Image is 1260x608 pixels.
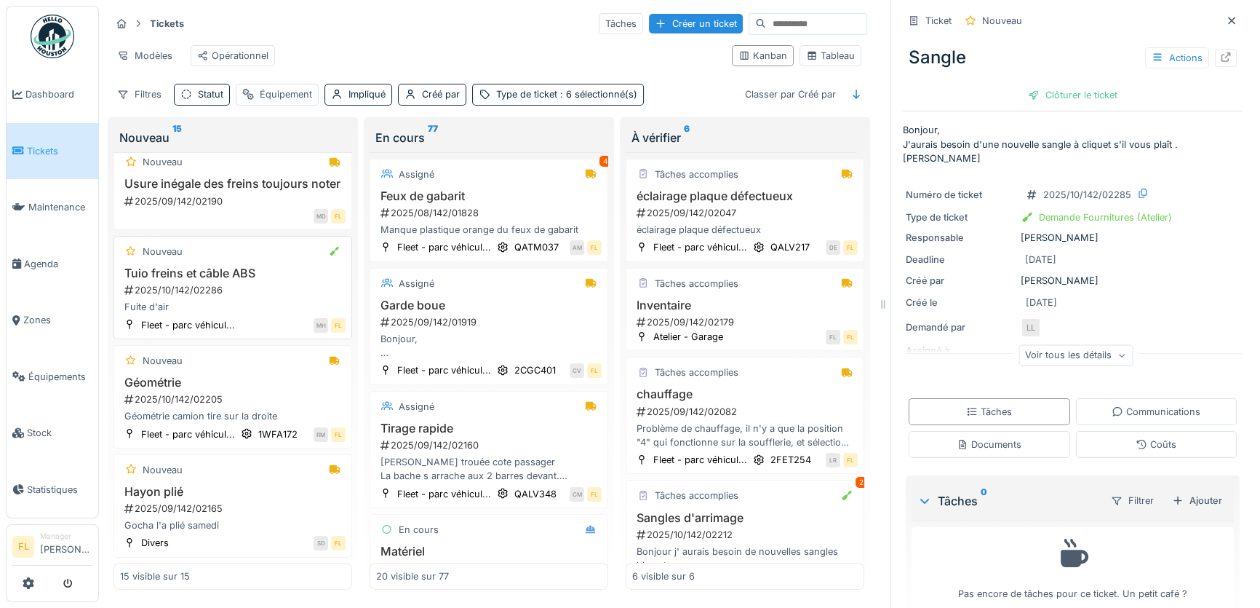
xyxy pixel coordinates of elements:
h3: Géométrie [120,376,346,390]
div: CM [570,487,584,502]
div: FL [331,536,346,550]
div: éclairage plaque défectueux [632,223,858,237]
div: MH [314,318,328,333]
div: 2025/09/142/02160 [379,438,602,452]
div: Géométrie camion tire sur la droite [120,409,346,423]
div: Fuite d'air [120,300,346,314]
div: 2CGC401 [514,363,556,377]
div: Responsable [906,231,1015,245]
sup: 15 [172,129,182,146]
div: Bonjour j' aurais besoin de nouvelles sangles bleu et rouges [632,545,858,572]
div: [PERSON_NAME] [906,231,1240,245]
div: Voir tous les détails [1018,344,1133,366]
div: Filtrer [1104,490,1160,511]
div: Modèles [111,45,179,66]
div: Type de ticket [906,210,1015,224]
img: Badge_color-CXgf-gQk.svg [31,15,74,58]
div: [PERSON_NAME] trouée cote passager La bache s arrache aux 2 barres devant. Cote passager difficil... [376,455,602,483]
a: FL Manager[PERSON_NAME] [12,531,92,566]
h3: Inventaire [632,299,858,312]
div: FL [587,363,602,378]
div: Manque plastique orange du feux de gabarit [376,223,602,237]
a: Maintenance [7,179,98,236]
div: Fleet - parc véhicul... [397,363,491,377]
div: FL [843,330,858,344]
h3: chauffage [632,387,858,401]
div: Coûts [1136,438,1176,451]
div: Assigné [399,167,434,181]
div: 2025/10/142/02286 [123,283,346,297]
div: Manager [40,531,92,542]
div: QALV217 [770,240,810,254]
div: Communications [1112,405,1200,419]
div: Tableau [806,49,855,63]
div: 6 visible sur 6 [632,569,695,583]
div: LR [826,453,840,467]
h3: Usure inégale des freins toujours noter [120,177,346,191]
div: Type de ticket [496,87,637,101]
div: FL [843,240,858,255]
div: Ajouter [1166,491,1228,510]
div: [PERSON_NAME] [906,274,1240,288]
div: Tâches accomplies [655,167,738,181]
div: 2025/08/142/01828 [379,206,602,220]
h3: Feux de gabarit [376,189,602,203]
div: Nouveau [143,155,183,169]
div: 2025/09/142/02179 [635,315,858,329]
h3: Tuio freins et câble ABS [120,267,346,280]
div: Bonjour, Il faut commander un nouveau garde boue côté droit car l'ancien est cassé. Plus possible... [376,332,602,360]
div: 1WFA172 [258,427,298,441]
span: Stock [27,426,92,440]
div: 2025/10/142/02285 [1043,188,1131,202]
div: [DATE] [1025,253,1056,267]
div: Statut [198,87,223,101]
div: Créer un ticket [649,14,743,33]
div: En cours [399,523,439,537]
div: Fleet - parc véhicul... [141,318,235,332]
div: Tâches accomplies [655,366,738,379]
div: Pas encore de tâches pour ce ticket. Un petit café ? [921,534,1224,601]
div: Nouveau [143,245,183,258]
h3: Matériel [376,545,602,558]
div: Équipement [260,87,312,101]
div: FL [587,487,602,502]
div: Clôturer le ticket [1022,85,1123,105]
sup: 6 [684,129,690,146]
h3: Hayon plié [120,485,346,499]
span: Agenda [24,257,92,271]
div: À vérifier [631,129,858,146]
div: FL [843,453,858,467]
div: CV [570,363,584,378]
div: Tâches [966,405,1012,419]
a: Tickets [7,123,98,180]
div: 2025/09/142/02194 [379,561,602,575]
div: Tâches [599,13,643,34]
div: 4 [599,156,611,167]
div: 2FET254 [770,453,811,467]
div: 2025/10/142/02212 [635,528,858,542]
sup: 0 [981,492,987,510]
div: DE [826,240,840,255]
div: Filtres [111,84,168,105]
span: Tickets [27,144,92,158]
div: Fleet - parc véhicul... [653,453,747,467]
div: QALV348 [514,487,557,501]
strong: Tickets [144,17,190,31]
div: MD [314,209,328,224]
span: : 6 sélectionné(s) [557,89,637,100]
p: Bonjour, J'aurais besoin d'une nouvelle sangle à cliquet s'il vous plaît . [PERSON_NAME] [903,123,1243,165]
span: Zones [23,313,92,327]
div: Fleet - parc véhicul... [141,427,235,441]
div: 2025/09/142/02082 [635,405,858,419]
div: Documents [957,438,1021,451]
div: Tâches accomplies [655,489,738,502]
div: RM [314,427,328,442]
a: Dashboard [7,66,98,123]
div: Sangle [903,39,1243,76]
div: Ticket [925,14,952,28]
span: Équipements [28,370,92,384]
div: Gocha l'a plié samedi [120,518,346,532]
div: Fleet - parc véhicul... [397,487,491,501]
h3: Tirage rapide [376,422,602,435]
div: Opérationnel [197,49,268,63]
